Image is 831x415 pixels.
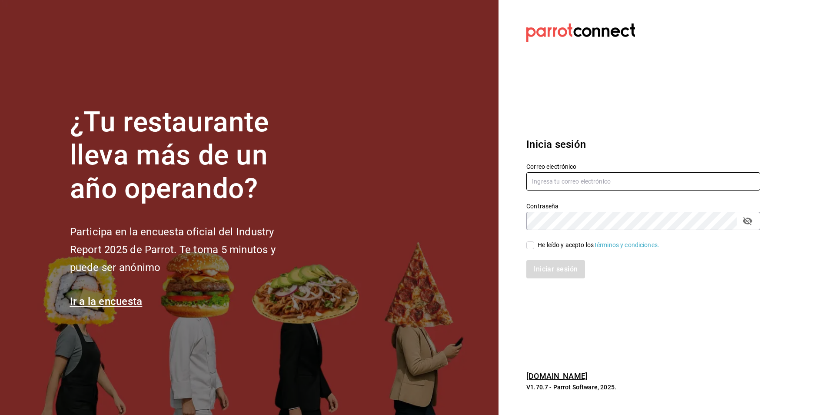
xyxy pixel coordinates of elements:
[526,163,760,169] label: Correo electrónico
[526,172,760,191] input: Ingresa tu correo electrónico
[526,383,760,392] p: V1.70.7 - Parrot Software, 2025.
[526,371,588,381] a: [DOMAIN_NAME]
[740,214,755,228] button: passwordField
[526,203,760,209] label: Contraseña
[594,241,659,248] a: Términos y condiciones.
[538,241,659,250] div: He leído y acepto los
[70,295,143,308] a: Ir a la encuesta
[70,223,305,276] h2: Participa en la encuesta oficial del Industry Report 2025 de Parrot. Te toma 5 minutos y puede se...
[526,137,760,152] h3: Inicia sesión
[70,106,305,206] h1: ¿Tu restaurante lleva más de un año operando?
